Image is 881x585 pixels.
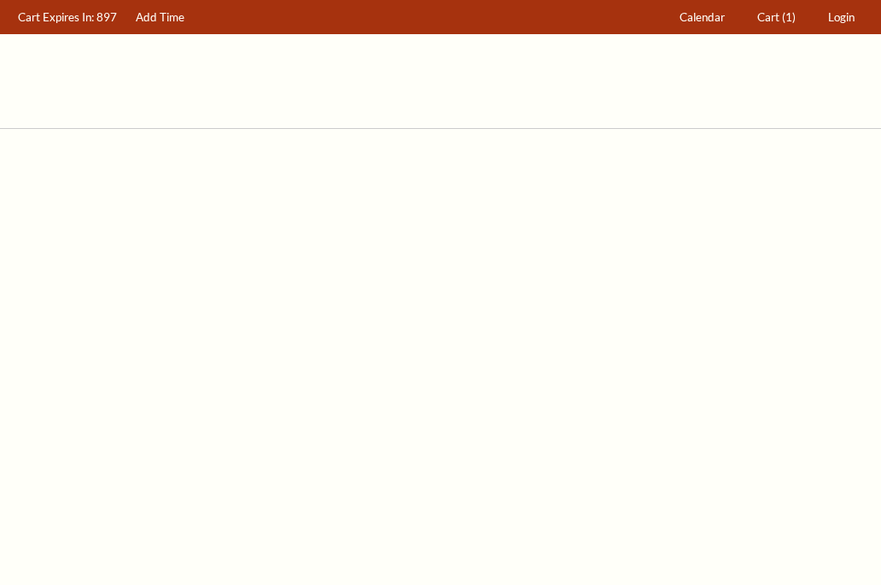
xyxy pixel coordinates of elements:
span: Login [828,10,855,24]
span: Cart [757,10,779,24]
a: Login [820,1,863,34]
span: Calendar [680,10,725,24]
a: Calendar [672,1,733,34]
a: Add Time [128,1,193,34]
span: Cart Expires In: [18,10,94,24]
span: (1) [782,10,796,24]
a: Cart (1) [750,1,804,34]
span: 897 [96,10,117,24]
